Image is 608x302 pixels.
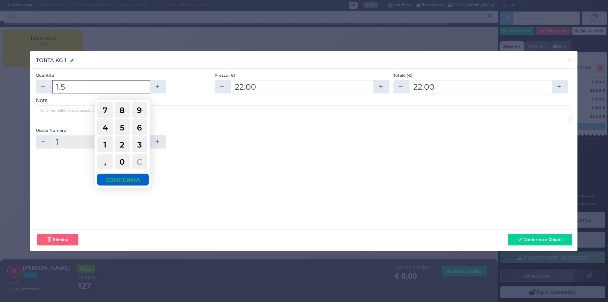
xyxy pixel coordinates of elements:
[132,119,147,135] button: 6
[104,154,106,170] span: ,
[36,73,166,78] label: Quantità
[97,154,113,169] button: ,
[393,73,568,78] label: Totale (€)
[508,234,572,246] button: Conferma e Chiudi
[105,174,141,186] span: CONFERMA
[36,128,166,134] label: Uscita Numero
[137,154,142,170] span: C
[120,154,125,170] span: 0
[97,174,149,186] button: CONFERMA
[563,53,576,68] button: Chiudi
[215,73,390,78] label: Prezzo (€)
[568,56,572,64] span: ×
[37,234,78,246] button: Elimina
[97,102,113,118] button: 7
[102,120,108,136] span: 4
[97,119,113,135] button: 4
[115,154,130,169] button: 0
[120,120,124,136] span: 5
[115,102,130,118] button: 8
[103,103,108,118] span: 7
[115,119,130,135] button: 5
[120,103,125,118] span: 8
[36,97,572,103] h3: Note
[137,120,142,136] span: 6
[103,137,107,153] span: 1
[132,136,147,152] button: 3
[137,103,142,118] span: 9
[97,136,113,152] button: 1
[132,102,147,118] button: 9
[137,137,142,153] span: 3
[120,137,124,153] span: 2
[36,56,67,65] h3: TORTA KG 1
[115,136,130,152] button: 2
[132,154,147,169] button: C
